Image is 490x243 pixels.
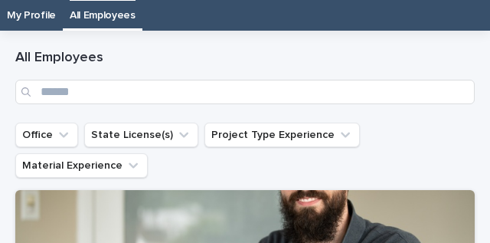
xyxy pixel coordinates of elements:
[15,153,148,178] button: Material Experience
[204,123,360,147] button: Project Type Experience
[84,123,198,147] button: State License(s)
[15,80,475,104] input: Search
[15,123,78,147] button: Office
[15,49,475,67] h1: All Employees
